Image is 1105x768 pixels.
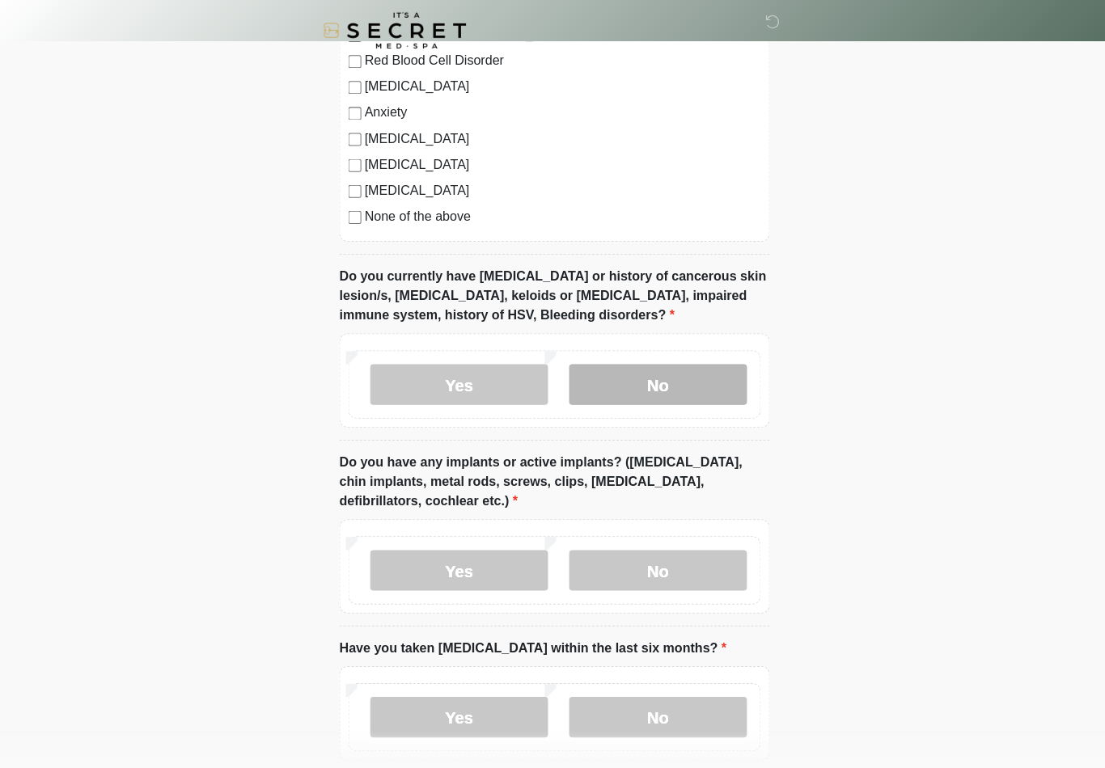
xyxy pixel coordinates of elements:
label: Red Blood Cell Disorder [363,51,758,70]
label: Anxiety [363,103,758,122]
label: Yes [369,548,546,589]
input: [MEDICAL_DATA] [347,133,360,146]
label: None of the above [363,206,758,226]
label: Have you taken [MEDICAL_DATA] within the last six months? [338,636,724,656]
label: Do you currently have [MEDICAL_DATA] or history of cancerous skin lesion/s, [MEDICAL_DATA], keloi... [338,266,767,324]
input: [MEDICAL_DATA] [347,184,360,197]
label: [MEDICAL_DATA] [363,77,758,96]
label: [MEDICAL_DATA] [363,154,758,174]
input: Red Blood Cell Disorder [347,55,360,68]
input: Anxiety [347,107,360,120]
img: It's A Secret Med Spa Logo [322,12,464,49]
label: No [567,548,744,589]
input: [MEDICAL_DATA] [347,81,360,94]
label: No [567,694,744,735]
label: No [567,363,744,403]
label: [MEDICAL_DATA] [363,180,758,200]
label: Yes [369,694,546,735]
label: Yes [369,363,546,403]
input: None of the above [347,210,360,223]
input: [MEDICAL_DATA] [347,158,360,171]
label: Do you have any implants or active implants? ([MEDICAL_DATA], chin implants, metal rods, screws, ... [338,451,767,509]
label: [MEDICAL_DATA] [363,129,758,148]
